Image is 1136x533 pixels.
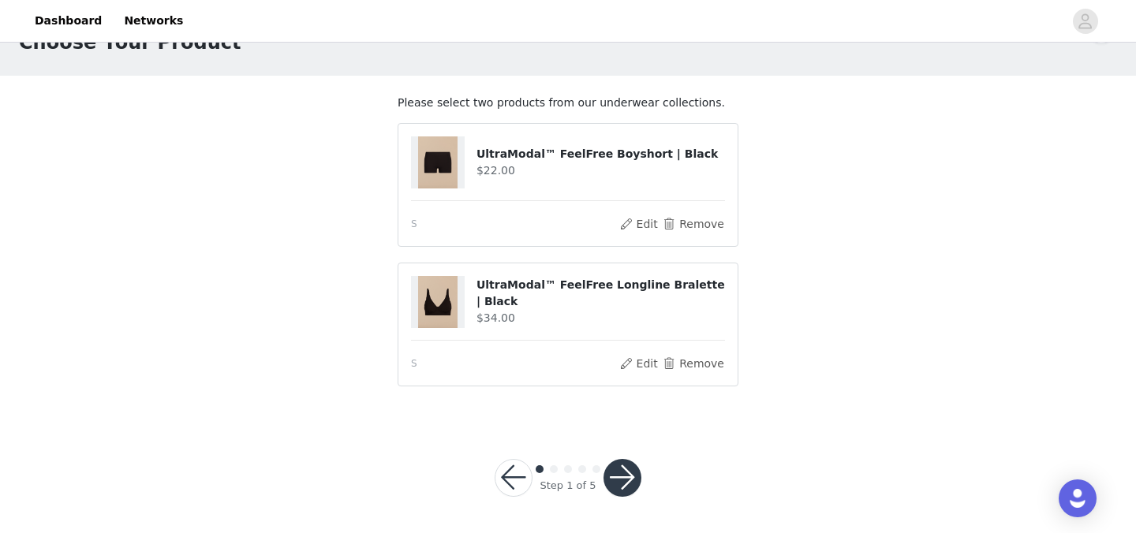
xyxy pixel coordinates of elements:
[411,356,417,371] span: S
[114,3,192,39] a: Networks
[398,95,738,111] p: Please select two products from our underwear collections.
[662,354,725,373] button: Remove
[418,136,457,188] img: UltraModal™ FeelFree Boyshort | Black
[476,162,725,179] h4: $22.00
[1078,9,1093,34] div: avatar
[411,217,417,231] span: S
[476,277,725,310] h4: UltraModal™ FeelFree Longline Bralette | Black
[418,276,457,328] img: UltraModal™ FeelFree Longline Bralette | Black
[1059,479,1097,517] div: Open Intercom Messenger
[476,146,725,162] h4: UltraModal™ FeelFree Boyshort | Black
[618,214,659,233] button: Edit
[618,354,659,373] button: Edit
[540,478,596,494] div: Step 1 of 5
[476,310,725,326] h4: $34.00
[25,3,111,39] a: Dashboard
[662,214,725,233] button: Remove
